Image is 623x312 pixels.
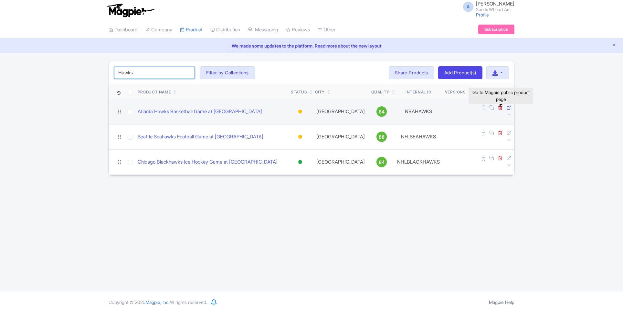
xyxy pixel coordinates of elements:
[489,299,514,305] a: Magpie Help
[312,149,369,175] td: [GEOGRAPHIC_DATA]
[379,159,385,166] span: 84
[297,107,303,116] div: Building
[379,134,385,141] span: 88
[138,89,171,95] div: Product Name
[463,2,473,12] span: A
[379,108,385,115] span: 84
[438,66,482,79] a: Add Product(s)
[478,25,514,34] a: Subscription
[318,21,335,39] a: Other
[312,99,369,124] td: [GEOGRAPHIC_DATA]
[138,108,262,115] a: Atlanta Hawks Basketball Game at [GEOGRAPHIC_DATA]
[389,66,434,79] a: Share Products
[371,89,389,95] div: Quality
[180,21,203,39] a: Product
[297,157,303,167] div: Active
[105,3,155,17] img: logo-ab69f6fb50320c5b225c76a69d11143b.png
[138,158,278,166] a: Chicago Blackhawks Ice Hockey Game at [GEOGRAPHIC_DATA]
[210,21,240,39] a: Distribution
[469,88,533,104] div: Go to Magpie public product page
[109,21,138,39] a: Dashboard
[371,157,392,167] a: 84
[248,21,278,39] a: Messaging
[476,1,514,7] span: [PERSON_NAME]
[612,42,617,49] button: Close announcement
[395,84,442,99] th: Internal ID
[200,66,255,79] button: Filter by Collections
[291,89,307,95] div: Status
[312,124,369,149] td: [GEOGRAPHIC_DATA]
[395,149,442,175] td: NHLBLACKHAWKS
[4,42,619,49] a: We made some updates to the platform. Read more about the new layout
[395,124,442,149] td: NFLSEAHAWKS
[145,21,172,39] a: Company
[145,299,169,305] span: Magpie, Inc.
[297,132,303,142] div: Building
[476,7,514,12] small: Sports Where I Am
[138,133,263,141] a: Seattle Seahawks Football Game at [GEOGRAPHIC_DATA]
[105,299,211,306] div: Copyright © 2025 All rights reserved.
[286,21,310,39] a: Reviews
[114,67,195,79] input: Search product name, city, or interal id
[395,99,442,124] td: NBAHAWKS
[371,106,392,117] a: 84
[371,132,392,142] a: 88
[442,84,469,99] th: Versions
[459,1,514,12] a: A [PERSON_NAME] Sports Where I Am
[476,12,489,17] a: Profile
[315,89,325,95] div: City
